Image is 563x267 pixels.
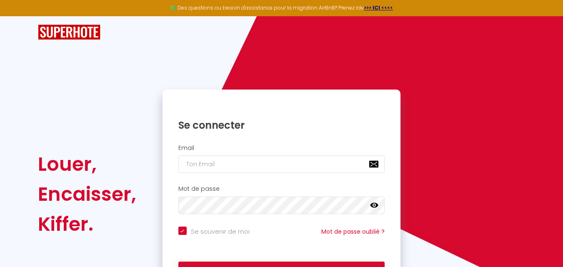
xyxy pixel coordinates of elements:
[321,227,385,236] a: Mot de passe oublié ?
[38,149,136,179] div: Louer,
[38,25,100,40] img: SuperHote logo
[38,179,136,209] div: Encaisser,
[178,185,385,192] h2: Mot de passe
[38,209,136,239] div: Kiffer.
[178,145,385,152] h2: Email
[178,119,385,132] h1: Se connecter
[178,155,385,173] input: Ton Email
[364,4,393,11] a: >>> ICI <<<<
